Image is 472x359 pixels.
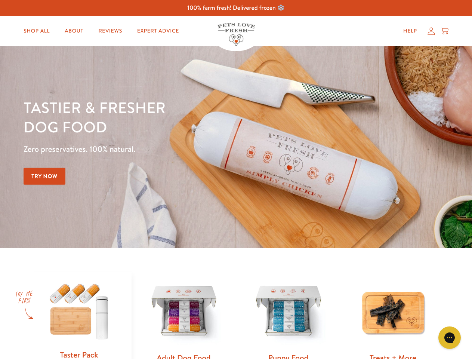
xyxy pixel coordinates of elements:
[24,168,65,185] a: Try Now
[59,24,89,39] a: About
[397,24,423,39] a: Help
[435,324,465,352] iframe: Gorgias live chat messenger
[218,23,255,46] img: Pets Love Fresh
[18,24,56,39] a: Shop All
[24,142,307,156] p: Zero preservatives. 100% natural.
[24,98,307,136] h1: Tastier & fresher dog food
[92,24,128,39] a: Reviews
[131,24,185,39] a: Expert Advice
